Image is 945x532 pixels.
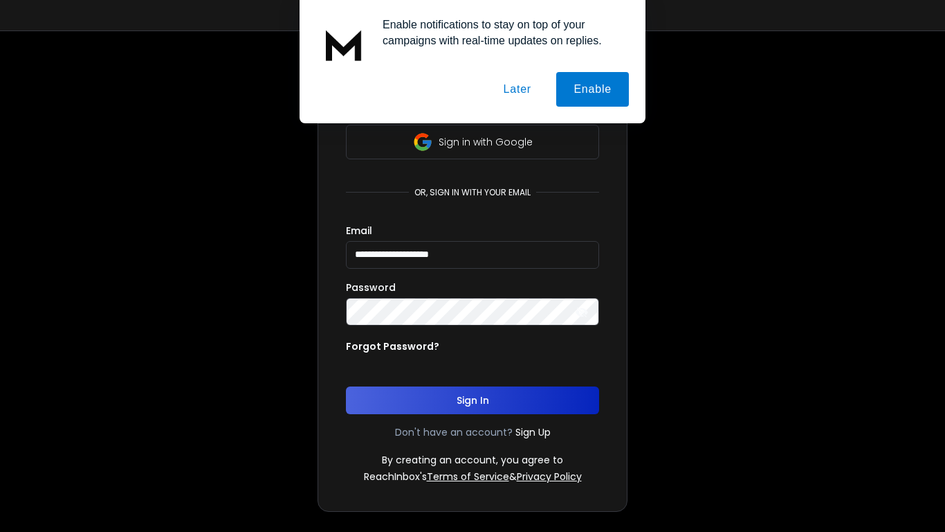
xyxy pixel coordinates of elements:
[346,283,396,292] label: Password
[346,339,439,353] p: Forgot Password?
[395,425,513,439] p: Don't have an account?
[439,135,533,149] p: Sign in with Google
[346,226,372,236] label: Email
[427,470,509,484] a: Terms of Service
[556,72,629,107] button: Enable
[346,125,599,159] button: Sign in with Google
[515,425,551,439] a: Sign Up
[364,470,582,484] p: ReachInbox's &
[409,187,536,198] p: or, sign in with your email
[346,387,599,414] button: Sign In
[486,72,548,107] button: Later
[371,17,629,48] div: Enable notifications to stay on top of your campaigns with real-time updates on replies.
[382,453,563,467] p: By creating an account, you agree to
[316,17,371,72] img: notification icon
[517,470,582,484] a: Privacy Policy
